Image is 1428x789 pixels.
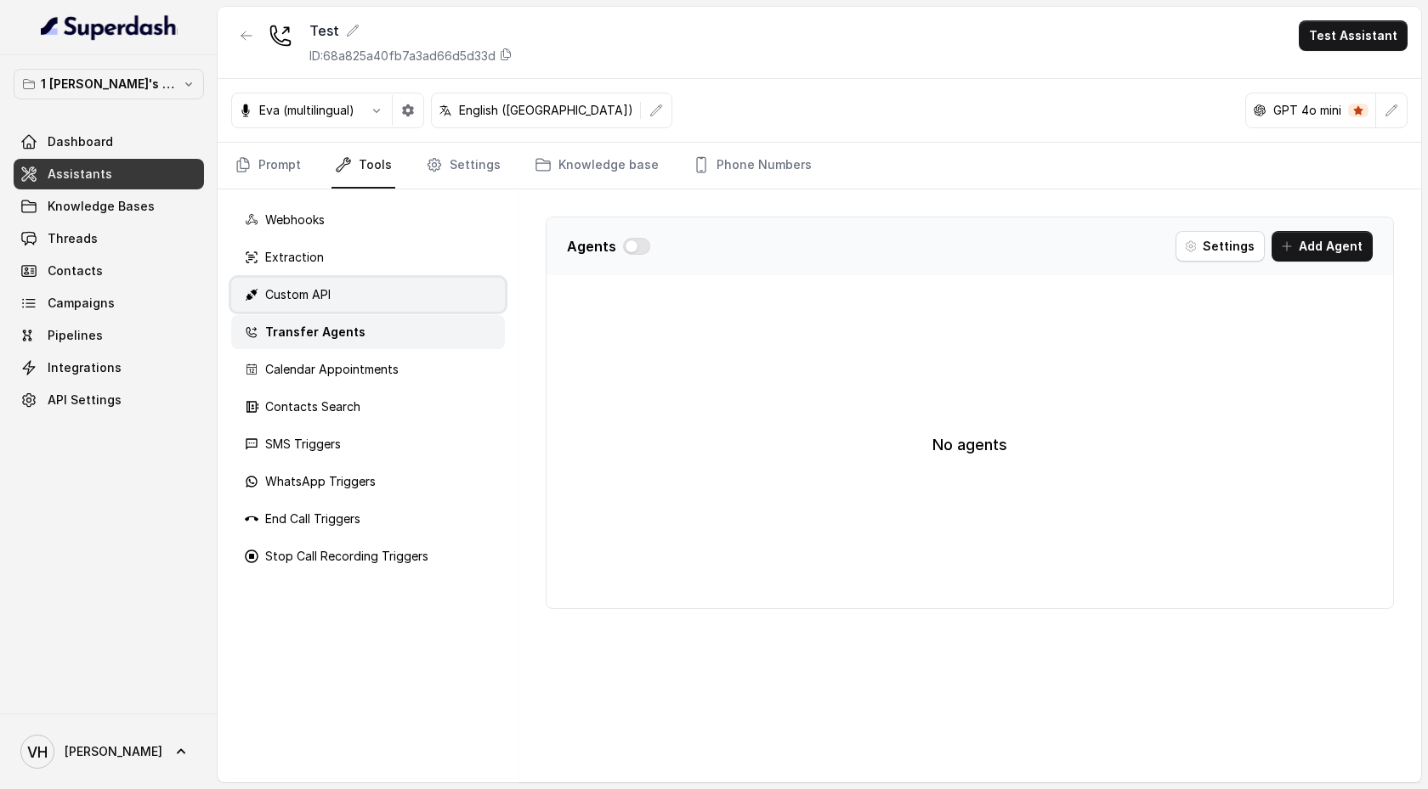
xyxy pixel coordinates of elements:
[265,211,325,228] p: Webhooks
[27,743,48,761] text: VH
[48,359,122,376] span: Integrations
[1272,231,1373,262] button: Add Agent
[14,223,204,254] a: Threads
[1176,231,1265,262] button: Settings
[459,102,633,119] p: English ([GEOGRAPHIC_DATA])
[14,288,204,318] a: Campaigns
[265,361,399,378] p: Calendar Appointments
[1253,104,1266,117] svg: openai logo
[48,230,98,247] span: Threads
[14,191,204,222] a: Knowledge Bases
[48,295,115,312] span: Campaigns
[48,166,112,183] span: Assistants
[48,133,113,150] span: Dashboard
[41,14,178,41] img: light.svg
[265,249,324,266] p: Extraction
[1299,20,1408,51] button: Test Assistant
[48,327,103,344] span: Pipelines
[265,286,331,303] p: Custom API
[531,143,662,189] a: Knowledge base
[14,159,204,189] a: Assistants
[932,433,1007,457] p: No agents
[265,510,360,527] p: End Call Triggers
[265,398,360,415] p: Contacts Search
[1273,102,1341,119] p: GPT 4o mini
[689,143,815,189] a: Phone Numbers
[331,143,395,189] a: Tools
[265,548,428,565] p: Stop Call Recording Triggers
[265,324,365,341] p: Transfer Agents
[259,102,354,119] p: Eva (multilingual)
[48,392,122,409] span: API Settings
[265,436,341,453] p: SMS Triggers
[41,74,177,94] p: 1 [PERSON_NAME]'s Workspace
[14,728,204,775] a: [PERSON_NAME]
[231,143,1408,189] nav: Tabs
[14,385,204,415] a: API Settings
[48,262,103,279] span: Contacts
[309,20,513,41] div: Test
[14,256,204,286] a: Contacts
[309,48,496,65] p: ID: 68a825a40fb7a3ad66d5d33d
[14,320,204,351] a: Pipelines
[65,743,162,760] span: [PERSON_NAME]
[265,473,376,490] p: WhatsApp Triggers
[14,127,204,157] a: Dashboard
[231,143,304,189] a: Prompt
[14,352,204,383] a: Integrations
[422,143,504,189] a: Settings
[14,69,204,99] button: 1 [PERSON_NAME]'s Workspace
[567,236,616,256] p: Agents
[48,198,155,215] span: Knowledge Bases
